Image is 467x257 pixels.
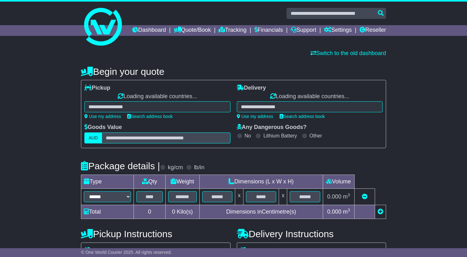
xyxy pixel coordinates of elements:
label: Goods Value [84,124,122,131]
a: Settings [324,25,352,36]
td: x [279,188,287,205]
a: Use my address [84,114,121,119]
a: Add new item [378,209,383,215]
td: Dimensions in Centimetre(s) [199,205,323,219]
span: m [343,193,350,200]
td: Type [81,175,134,188]
h4: Package details | [81,161,160,171]
label: Address Type [240,247,285,254]
label: Delivery [237,85,266,92]
label: kg/cm [168,164,183,171]
span: © One World Courier 2025. All rights reserved. [81,250,172,255]
div: Loading available countries... [237,93,383,100]
label: Address Type [84,247,129,254]
h4: Begin your quote [81,66,386,77]
a: Dashboard [132,25,166,36]
span: 0.000 [327,209,341,215]
h4: Pickup Instructions [81,229,230,239]
label: Lithium Battery [263,133,297,139]
h4: Delivery Instructions [237,229,386,239]
div: Loading available countries... [84,93,230,100]
td: Volume [323,175,354,188]
td: Qty [134,175,166,188]
a: Financials [254,25,283,36]
a: Tracking [219,25,246,36]
td: 0 [134,205,166,219]
label: Other [310,133,322,139]
a: Support [291,25,316,36]
a: Use my address [237,114,273,119]
label: AUD [84,132,102,143]
td: Kilo(s) [165,205,199,219]
a: Remove this item [362,193,367,200]
span: 0.000 [327,193,341,200]
a: Switch to the old dashboard [310,50,386,56]
td: Weight [165,175,199,188]
a: Quote/Book [174,25,211,36]
sup: 3 [348,193,350,197]
span: m [343,209,350,215]
label: No [245,133,251,139]
label: Pickup [84,85,110,92]
td: x [235,188,243,205]
td: Dimensions (L x W x H) [199,175,323,188]
a: Search address book [127,114,173,119]
sup: 3 [348,208,350,212]
a: Search address book [280,114,325,119]
a: Reseller [360,25,386,36]
label: lb/in [194,164,204,171]
td: Total [81,205,134,219]
label: Any Dangerous Goods? [237,124,307,131]
span: 0 [172,209,175,215]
